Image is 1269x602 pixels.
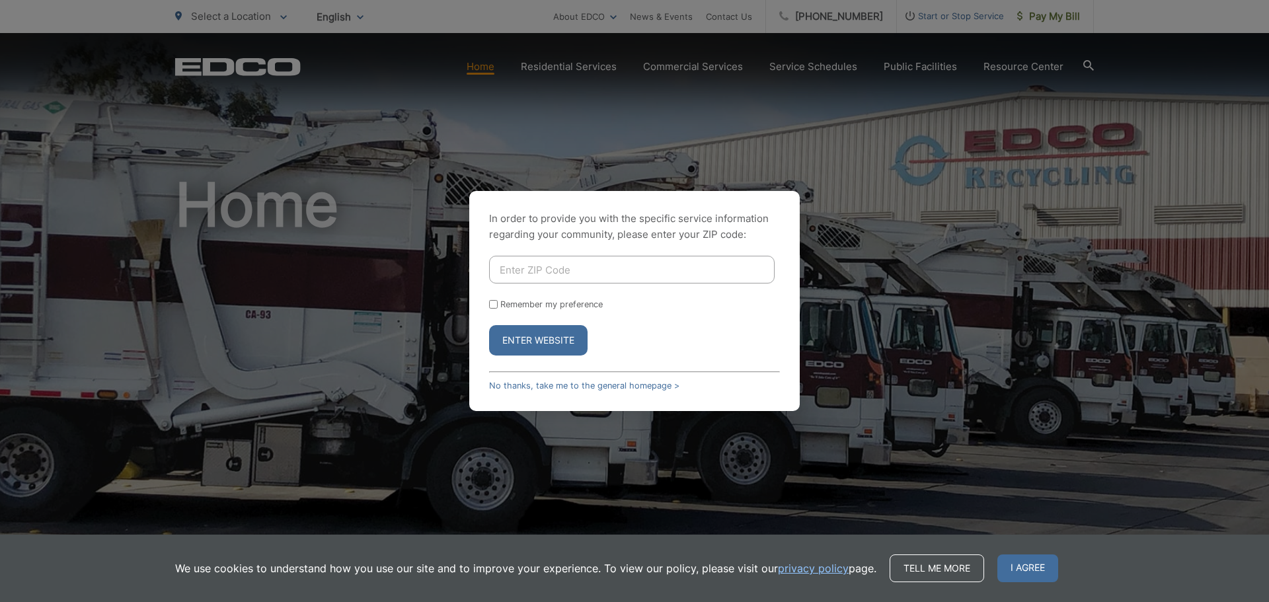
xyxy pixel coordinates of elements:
[778,560,849,576] a: privacy policy
[489,256,775,283] input: Enter ZIP Code
[500,299,603,309] label: Remember my preference
[175,560,876,576] p: We use cookies to understand how you use our site and to improve your experience. To view our pol...
[890,554,984,582] a: Tell me more
[489,325,588,356] button: Enter Website
[489,381,679,391] a: No thanks, take me to the general homepage >
[489,211,780,243] p: In order to provide you with the specific service information regarding your community, please en...
[997,554,1058,582] span: I agree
